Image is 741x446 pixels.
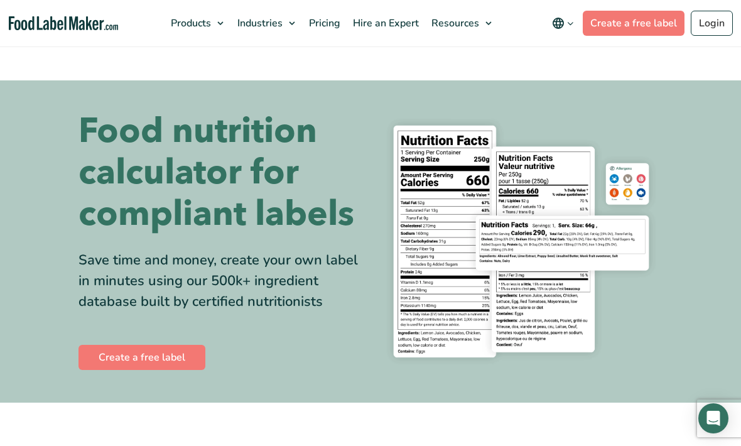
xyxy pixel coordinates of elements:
[305,16,342,30] span: Pricing
[698,403,728,433] div: Open Intercom Messenger
[691,11,733,36] a: Login
[349,16,420,30] span: Hire an Expert
[428,16,480,30] span: Resources
[78,250,361,312] div: Save time and money, create your own label in minutes using our 500k+ ingredient database built b...
[167,16,212,30] span: Products
[78,345,205,370] a: Create a free label
[234,16,284,30] span: Industries
[78,111,361,235] h1: Food nutrition calculator for compliant labels
[583,11,684,36] a: Create a free label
